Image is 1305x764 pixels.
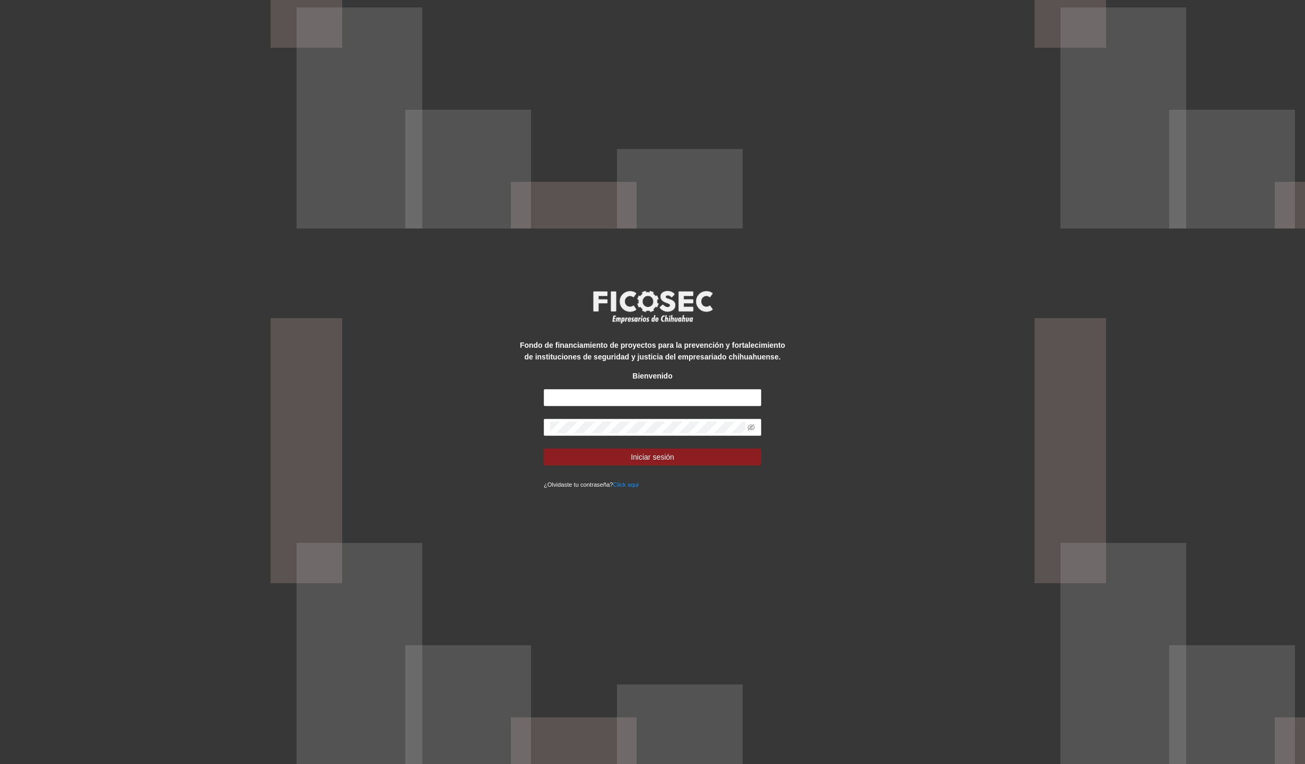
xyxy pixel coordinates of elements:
[544,449,761,466] button: Iniciar sesión
[544,481,639,488] small: ¿Olvidaste tu contraseña?
[631,451,674,463] span: Iniciar sesión
[586,287,719,327] img: logo
[632,372,672,380] strong: Bienvenido
[613,481,639,488] a: Click aqui
[520,341,785,361] strong: Fondo de financiamiento de proyectos para la prevención y fortalecimiento de instituciones de seg...
[747,424,755,431] span: eye-invisible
